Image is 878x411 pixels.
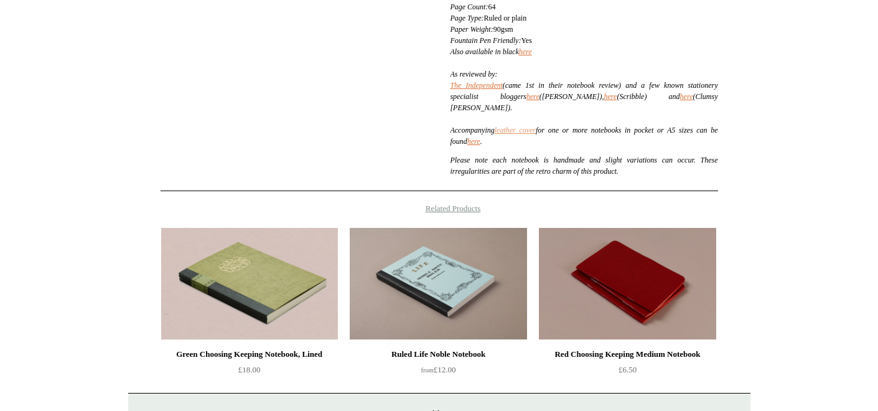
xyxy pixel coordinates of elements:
[421,367,434,374] span: from
[619,365,637,374] span: £6.50
[164,347,335,362] div: Green Choosing Keeping Notebook, Lined
[450,81,502,90] a: The Independent
[680,92,693,101] a: here
[539,228,716,340] img: Red Choosing Keeping Medium Notebook
[539,228,716,340] a: Red Choosing Keeping Medium Notebook Red Choosing Keeping Medium Notebook
[521,36,531,45] span: Yes
[450,47,717,146] em: Also available in black
[539,92,604,101] i: ([PERSON_NAME]),
[539,347,716,398] a: Red Choosing Keeping Medium Notebook £6.50
[450,14,483,22] em: Page Type:
[450,92,717,112] i: (Clumsy [PERSON_NAME]).
[350,347,526,398] a: Ruled Life Noble Notebook from£12.00
[161,228,338,340] a: Green Choosing Keeping Notebook, Lined Green Choosing Keeping Notebook, Lined
[238,365,261,374] span: £18.00
[604,92,617,101] a: here
[450,70,497,78] i: As reviewed by:
[161,347,338,398] a: Green Choosing Keeping Notebook, Lined £18.00
[450,36,521,45] em: Fountain Pen Friendly:
[542,347,712,362] div: Red Choosing Keeping Medium Notebook
[495,126,536,135] a: leather cover
[450,156,717,176] i: Please note each notebook is handmade and slight variations can occur. These irregularities are p...
[450,2,488,11] em: Page Count:
[519,47,532,56] a: here
[128,204,750,214] h4: Related Products
[467,137,480,146] a: here
[617,92,680,101] i: (Scribble) and
[450,25,493,34] em: Paper Weight:
[450,81,717,101] i: (came 1st in their notebook review) and a few known stationery specialist bloggers
[488,2,495,11] span: 64
[421,365,456,374] span: £12.00
[526,92,539,101] a: here
[353,347,523,362] div: Ruled Life Noble Notebook
[350,228,526,340] a: Ruled Life Noble Notebook Ruled Life Noble Notebook
[350,228,526,340] img: Ruled Life Noble Notebook
[161,228,338,340] img: Green Choosing Keeping Notebook, Lined
[450,126,717,146] i: Accompanying for one or more notebooks in pocket or A5 sizes can be found .
[450,14,526,34] span: Ruled or plain 90gsm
